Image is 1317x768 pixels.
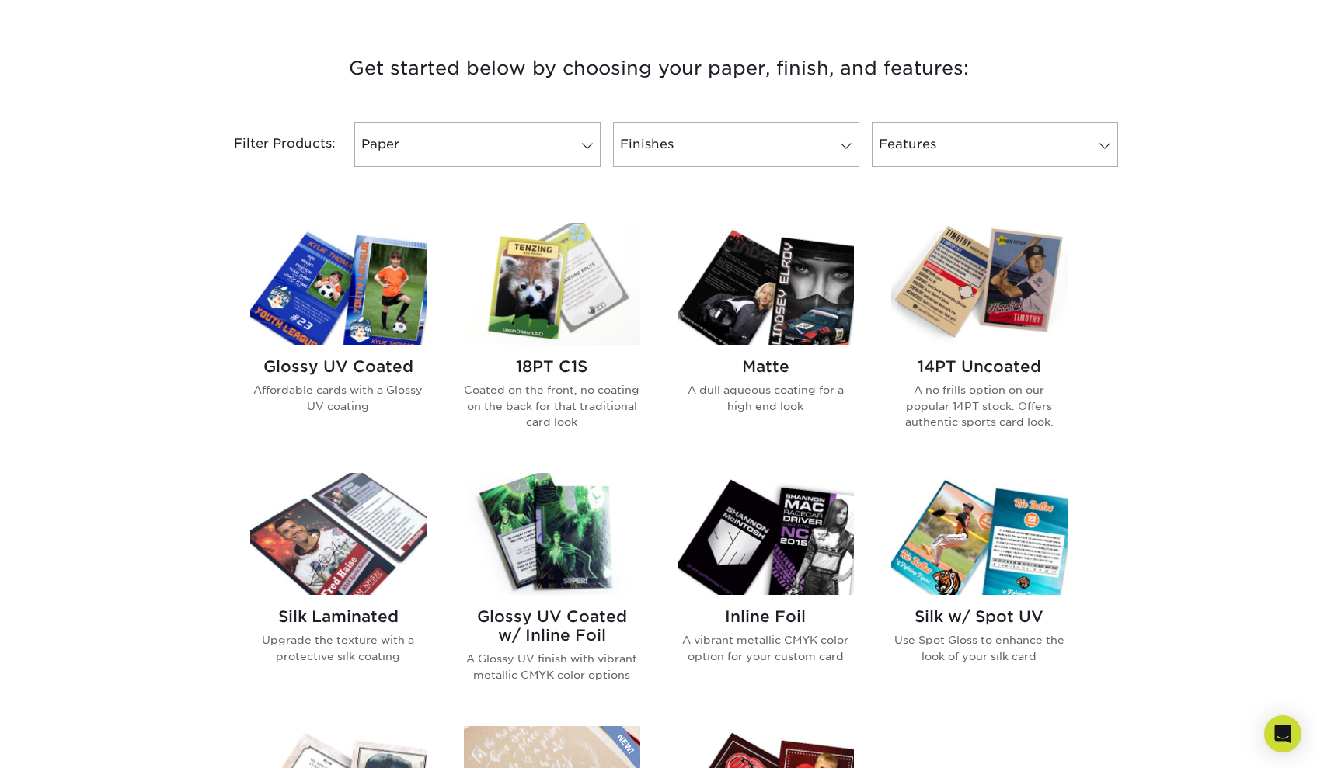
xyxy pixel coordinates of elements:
[872,122,1118,167] a: Features
[891,382,1068,429] p: A no frills option on our popular 14PT stock. Offers authentic sports card look.
[464,382,640,429] p: Coated on the front, no coating on the back for that traditional card look
[250,357,427,376] h2: Glossy UV Coated
[250,223,427,345] img: Glossy UV Coated Trading Cards
[464,607,640,645] h2: Glossy UV Coated w/ Inline Foil
[464,223,640,454] a: 18PT C1S Trading Cards 18PT C1S Coated on the front, no coating on the back for that traditional ...
[464,223,640,345] img: 18PT C1S Trading Cards
[250,473,427,707] a: Silk Laminated Trading Cards Silk Laminated Upgrade the texture with a protective silk coating
[678,223,854,454] a: Matte Trading Cards Matte A dull aqueous coating for a high end look
[464,473,640,595] img: Glossy UV Coated w/ Inline Foil Trading Cards
[250,382,427,414] p: Affordable cards with a Glossy UV coating
[891,632,1068,664] p: Use Spot Gloss to enhance the look of your silk card
[678,473,854,595] img: Inline Foil Trading Cards
[678,357,854,376] h2: Matte
[891,607,1068,626] h2: Silk w/ Spot UV
[613,122,859,167] a: Finishes
[204,33,1113,103] h3: Get started below by choosing your paper, finish, and features:
[678,382,854,414] p: A dull aqueous coating for a high end look
[678,632,854,664] p: A vibrant metallic CMYK color option for your custom card
[464,357,640,376] h2: 18PT C1S
[891,357,1068,376] h2: 14PT Uncoated
[891,473,1068,595] img: Silk w/ Spot UV Trading Cards
[250,607,427,626] h2: Silk Laminated
[464,473,640,707] a: Glossy UV Coated w/ Inline Foil Trading Cards Glossy UV Coated w/ Inline Foil A Glossy UV finish ...
[891,473,1068,707] a: Silk w/ Spot UV Trading Cards Silk w/ Spot UV Use Spot Gloss to enhance the look of your silk card
[1264,715,1301,752] div: Open Intercom Messenger
[891,223,1068,454] a: 14PT Uncoated Trading Cards 14PT Uncoated A no frills option on our popular 14PT stock. Offers au...
[250,473,427,595] img: Silk Laminated Trading Cards
[250,632,427,664] p: Upgrade the texture with a protective silk coating
[250,223,427,454] a: Glossy UV Coated Trading Cards Glossy UV Coated Affordable cards with a Glossy UV coating
[891,223,1068,345] img: 14PT Uncoated Trading Cards
[193,122,348,167] div: Filter Products:
[354,122,601,167] a: Paper
[678,223,854,345] img: Matte Trading Cards
[678,607,854,626] h2: Inline Foil
[678,473,854,707] a: Inline Foil Trading Cards Inline Foil A vibrant metallic CMYK color option for your custom card
[464,651,640,683] p: A Glossy UV finish with vibrant metallic CMYK color options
